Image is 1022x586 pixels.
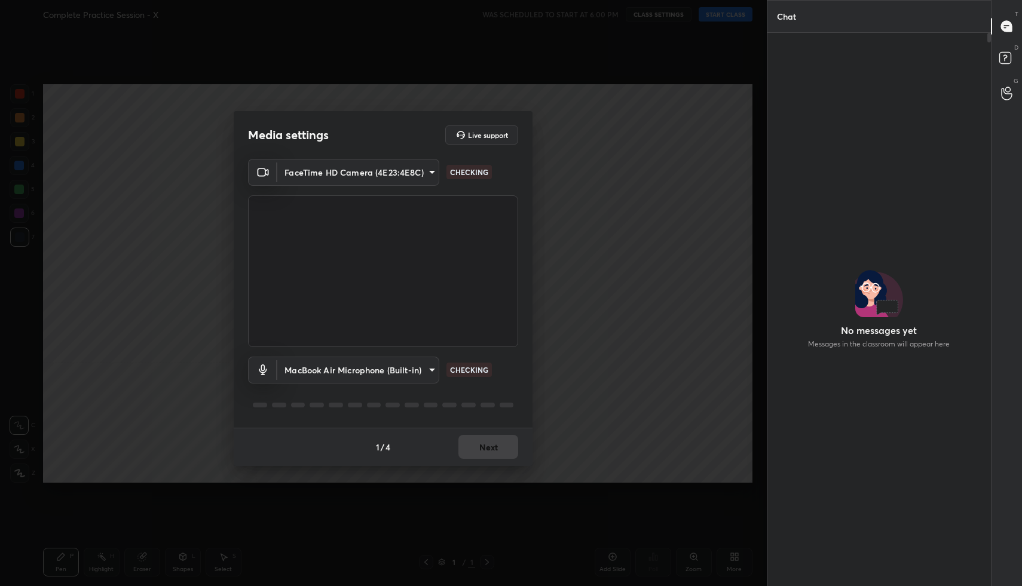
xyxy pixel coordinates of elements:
p: G [1014,76,1018,85]
h4: 4 [385,441,390,453]
p: CHECKING [450,364,488,375]
div: FaceTime HD Camera (4E23:4E8C) [277,159,439,186]
p: Chat [767,1,806,32]
div: FaceTime HD Camera (4E23:4E8C) [277,357,439,383]
h4: / [381,441,384,453]
p: CHECKING [450,167,488,177]
h2: Media settings [248,127,329,143]
h4: 1 [376,441,380,453]
h5: Live support [468,131,508,139]
p: D [1014,43,1018,52]
p: T [1015,10,1018,19]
